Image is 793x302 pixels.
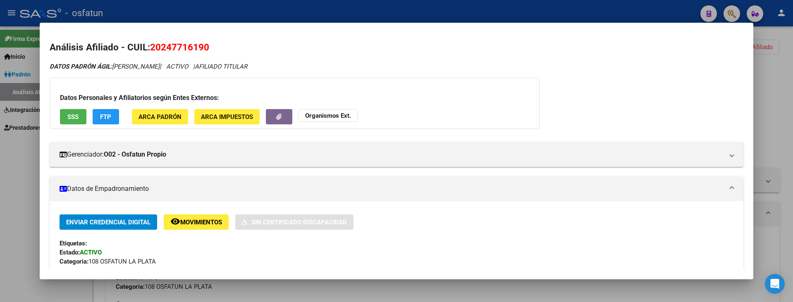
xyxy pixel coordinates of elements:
span: [PERSON_NAME] [50,63,160,70]
span: 20247716190 [150,42,209,52]
h3: Datos Personales y Afiliatorios según Entes Externos: [60,93,529,103]
mat-expansion-panel-header: Gerenciador:O02 - Osfatun Propio [50,142,743,167]
span: FTP [100,113,111,121]
h2: Análisis Afiliado - CUIL: [50,40,743,55]
mat-icon: remove_red_eye [170,216,180,226]
strong: Estado: [60,249,80,256]
strong: Categoria: [60,258,88,265]
button: ARCA Padrón [132,109,188,124]
button: Enviar Credencial Digital [60,214,157,230]
strong: Organismos Ext. [305,112,351,119]
span: SSS [67,113,79,121]
button: Movimientos [164,214,229,230]
button: ARCA Impuestos [194,109,260,124]
button: FTP [93,109,119,124]
mat-panel-title: Datos de Empadronamiento [60,184,724,194]
span: Sin Certificado Discapacidad [251,219,347,226]
div: 108 OSFATUN LA PLATA [60,257,733,266]
button: Organismos Ext. [299,109,358,122]
span: AFILIADO TITULAR [195,63,247,70]
span: ARCA Padrón [139,113,182,121]
strong: DATOS PADRÓN ÁGIL: [50,63,112,70]
mat-panel-title: Gerenciador: [60,150,724,159]
i: | ACTIVO | [50,63,247,70]
mat-expansion-panel-header: Datos de Empadronamiento [50,176,743,201]
strong: O02 - Osfatun Propio [104,150,166,159]
div: Open Intercom Messenger [765,274,785,294]
span: ARCA Impuestos [201,113,253,121]
span: Movimientos [180,219,222,226]
span: Enviar Credencial Digital [66,219,150,226]
button: SSS [60,109,86,124]
strong: Etiquetas: [60,240,87,247]
strong: ACTIVO [80,249,102,256]
button: Sin Certificado Discapacidad [235,214,354,230]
